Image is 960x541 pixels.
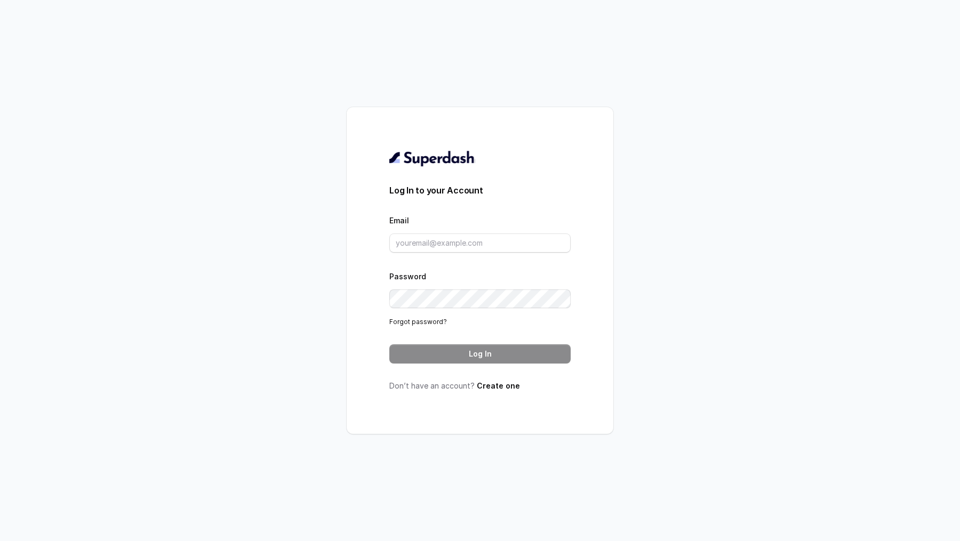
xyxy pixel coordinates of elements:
label: Email [389,216,409,225]
p: Don’t have an account? [389,381,571,391]
img: light.svg [389,150,475,167]
label: Password [389,272,426,281]
h3: Log In to your Account [389,184,571,197]
input: youremail@example.com [389,233,571,253]
a: Create one [477,381,520,390]
a: Forgot password? [389,318,447,326]
button: Log In [389,344,571,364]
